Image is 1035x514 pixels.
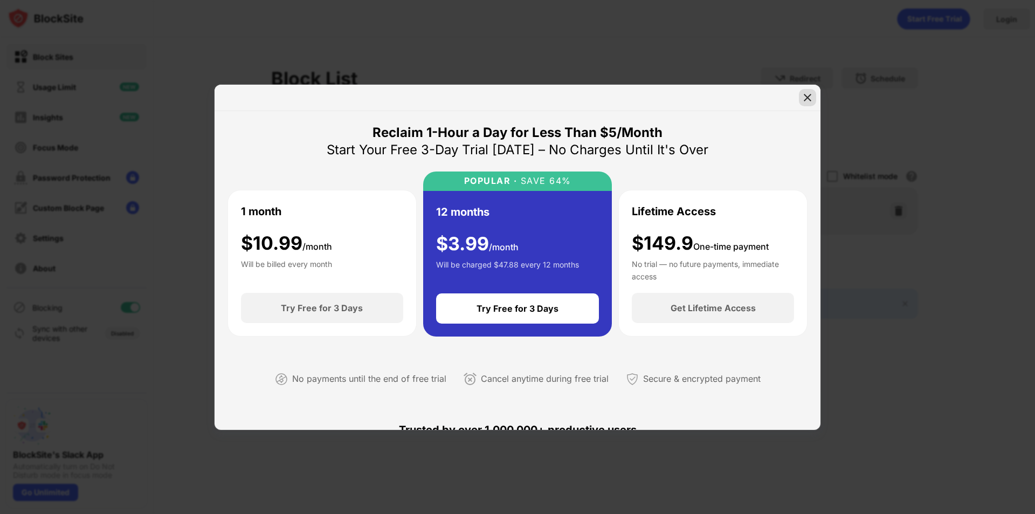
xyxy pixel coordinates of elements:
[281,303,363,313] div: Try Free for 3 Days
[477,303,558,314] div: Try Free for 3 Days
[632,258,794,280] div: No trial — no future payments, immediate access
[436,233,519,255] div: $ 3.99
[275,373,288,386] img: not-paying
[464,373,477,386] img: cancel-anytime
[517,176,571,186] div: SAVE 64%
[302,241,332,252] span: /month
[241,258,332,280] div: Will be billed every month
[489,242,519,252] span: /month
[436,259,579,280] div: Will be charged $47.88 every 12 months
[227,404,808,456] div: Trusted by over 1,000,000+ productive users
[643,371,761,387] div: Secure & encrypted payment
[241,232,332,255] div: $ 10.99
[436,204,489,220] div: 12 months
[464,176,517,186] div: POPULAR ·
[632,232,769,255] div: $149.9
[671,303,756,313] div: Get Lifetime Access
[372,124,663,141] div: Reclaim 1-Hour a Day for Less Than $5/Month
[626,373,639,386] img: secured-payment
[481,371,609,387] div: Cancel anytime during free trial
[327,141,708,159] div: Start Your Free 3-Day Trial [DATE] – No Charges Until It's Over
[241,203,281,220] div: 1 month
[292,371,446,387] div: No payments until the end of free trial
[693,241,769,252] span: One-time payment
[632,203,716,220] div: Lifetime Access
